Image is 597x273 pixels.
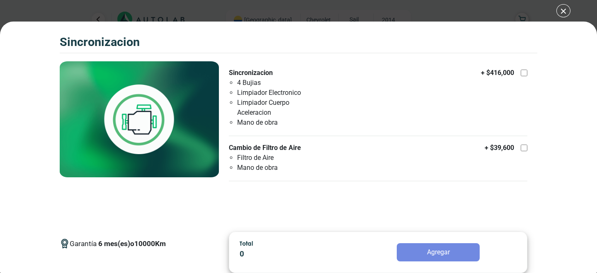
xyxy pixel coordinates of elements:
[237,88,324,98] li: Limpiador Electronico
[237,163,324,173] li: Mano de obra
[237,153,324,163] li: Filtro de Aire
[229,68,324,78] p: Sincronizacion
[240,248,348,260] p: 0
[98,239,166,249] p: 6 mes(es) o 10000 Km
[70,239,166,256] span: Garantía
[229,143,324,153] p: Cambio de Filtro de Aire
[240,240,253,247] span: Total
[237,78,324,88] li: 4 Bujias
[60,35,140,49] h3: SINCRONIZACION
[397,243,480,261] button: Agregar
[237,98,324,118] li: Limpiador Cuerpo Aceleracion
[237,118,324,128] li: Mano de obra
